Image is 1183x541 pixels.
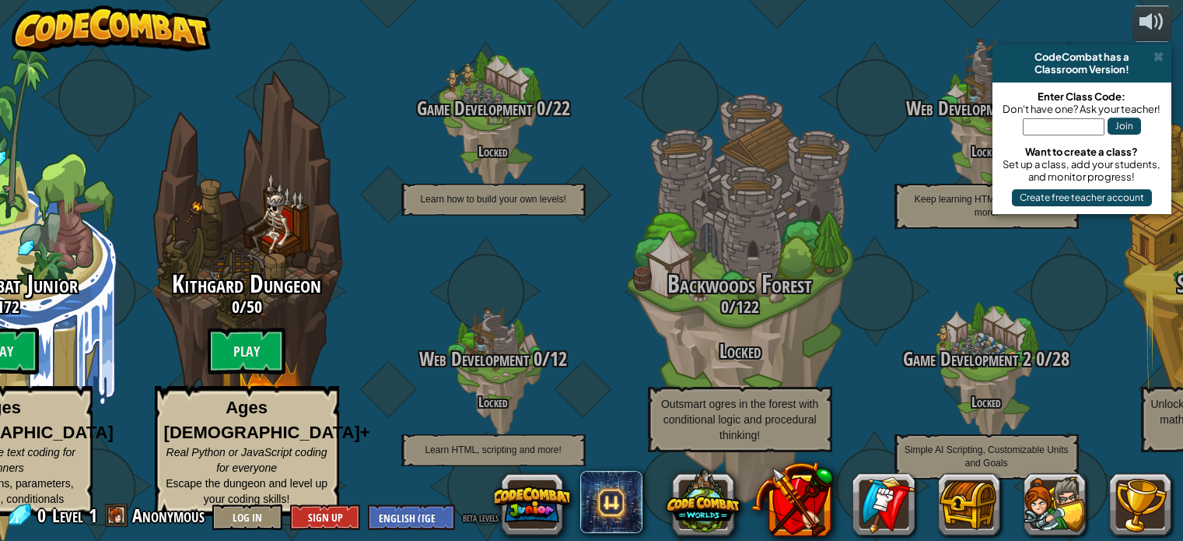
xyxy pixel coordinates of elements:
[863,144,1110,159] h4: Locked
[667,267,812,300] span: Backwoods Forest
[208,328,285,374] btn: Play
[617,341,863,362] h3: Locked
[532,95,545,121] span: 0
[166,446,327,474] span: Real Python or JavaScript coding for everyone
[370,98,617,119] h3: /
[370,395,617,409] h4: Locked
[1052,346,1069,372] span: 28
[417,95,532,121] span: Game Development
[132,503,205,528] span: Anonymous
[370,144,617,159] h4: Locked
[290,504,360,530] button: Sign Up
[419,346,529,372] span: Web Development
[164,398,370,441] strong: Ages [DEMOGRAPHIC_DATA]+
[425,444,561,455] span: Learn HTML, scripting and more!
[863,349,1110,370] h3: /
[736,295,759,318] span: 122
[1000,103,1164,115] div: Don't have one? Ask your teacher!
[915,194,1059,218] span: Keep learning HTML, scripting and more!
[12,5,211,52] img: CodeCombat - Learn how to code by playing a game
[905,444,1069,469] span: Simple AI Scripting, Customizable Units and Goals
[1108,118,1141,135] button: Join
[721,295,729,318] span: 0
[553,95,570,121] span: 22
[550,346,567,372] span: 12
[37,503,51,528] span: 0
[1132,5,1171,42] button: Adjust volume
[529,346,542,372] span: 0
[172,267,321,300] span: Kithgard Dungeon
[999,51,1165,63] div: CodeCombat has a
[232,295,240,318] span: 0
[661,398,818,441] span: Outsmart ogres in the forest with conditional logic and procedural thinking!
[212,504,282,530] button: Log In
[863,395,1110,409] h4: Locked
[903,346,1031,372] span: Game Development 2
[52,503,83,529] span: Level
[124,297,370,316] h3: /
[1000,90,1164,103] div: Enter Class Code:
[863,98,1110,119] h3: /
[166,477,327,505] span: Escape the dungeon and level up your coding skills!
[89,503,97,528] span: 1
[370,349,617,370] h3: /
[906,95,1029,121] span: Web Development 2
[1000,158,1164,183] div: Set up a class, add your students, and monitor progress!
[247,295,262,318] span: 50
[1031,346,1045,372] span: 0
[617,297,863,316] h3: /
[1012,189,1152,206] button: Create free teacher account
[999,63,1165,76] div: Classroom Version!
[1000,146,1164,158] div: Want to create a class?
[420,194,565,205] span: Learn how to build your own levels!
[463,510,510,525] span: beta levels on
